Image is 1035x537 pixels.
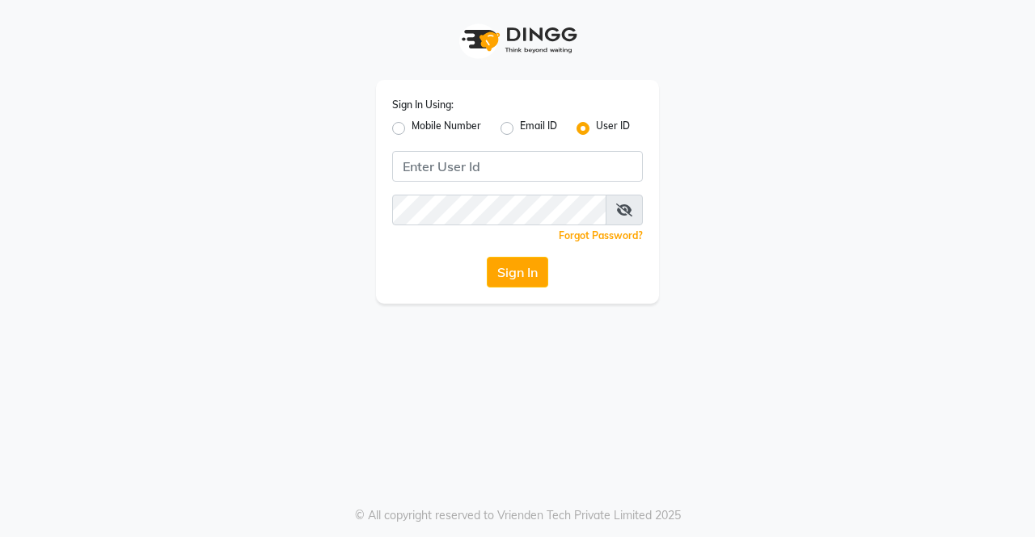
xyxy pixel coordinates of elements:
[487,257,548,287] button: Sign In
[520,119,557,138] label: Email ID
[559,229,643,241] a: Forgot Password?
[392,98,454,112] label: Sign In Using:
[392,151,643,182] input: Username
[412,119,481,138] label: Mobile Number
[392,195,606,225] input: Username
[596,119,630,138] label: User ID
[453,16,582,64] img: logo1.svg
